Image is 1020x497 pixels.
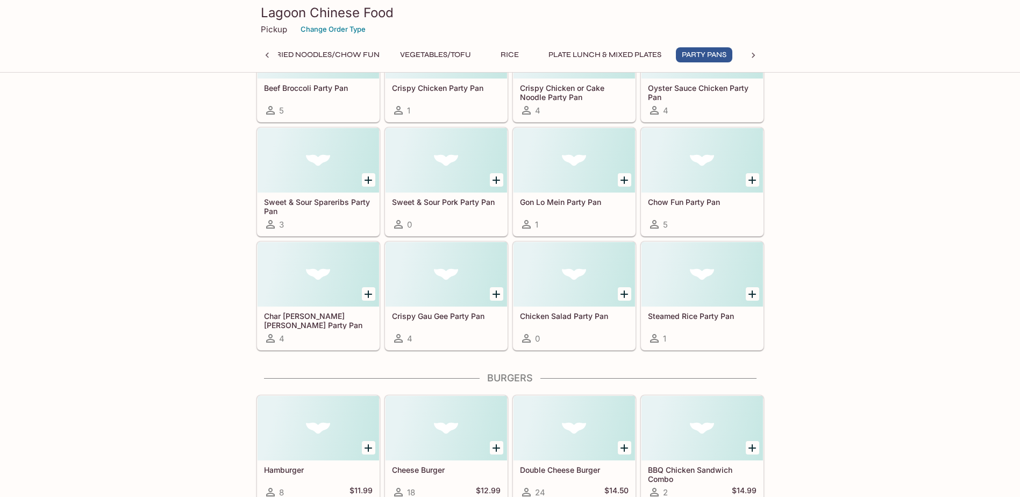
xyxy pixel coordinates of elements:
[386,128,507,193] div: Sweet & Sour Pork Party Pan
[741,47,789,62] button: Burgers
[641,127,764,236] a: Chow Fun Party Pan5
[407,105,410,116] span: 1
[535,105,540,116] span: 4
[264,465,373,474] h5: Hamburger
[520,83,629,101] h5: Crispy Chicken or Cake Noodle Party Pan
[264,83,373,93] h5: Beef Broccoli Party Pan
[513,242,636,350] a: Chicken Salad Party Pan0
[490,173,503,187] button: Add Sweet & Sour Pork Party Pan
[543,47,667,62] button: Plate Lunch & Mixed Plates
[535,219,538,230] span: 1
[641,242,763,307] div: Steamed Rice Party Pan
[258,396,379,460] div: Hamburger
[385,242,508,350] a: Crispy Gau Gee Party Pan4
[392,83,501,93] h5: Crispy Chicken Party Pan
[676,47,732,62] button: Party Pans
[279,219,284,230] span: 3
[513,127,636,236] a: Gon Lo Mein Party Pan1
[264,197,373,215] h5: Sweet & Sour Spareribs Party Pan
[520,311,629,321] h5: Chicken Salad Party Pan
[279,333,284,344] span: 4
[490,441,503,455] button: Add Cheese Burger
[261,24,287,34] p: Pickup
[746,287,759,301] button: Add Steamed Rice Party Pan
[386,242,507,307] div: Crispy Gau Gee Party Pan
[407,333,412,344] span: 4
[490,287,503,301] button: Add Crispy Gau Gee Party Pan
[257,127,380,236] a: Sweet & Sour Spareribs Party Pan3
[385,127,508,236] a: Sweet & Sour Pork Party Pan0
[392,465,501,474] h5: Cheese Burger
[258,242,379,307] div: Char Siu Fried Rice Party Pan
[746,173,759,187] button: Add Chow Fun Party Pan
[261,4,760,21] h3: Lagoon Chinese Food
[618,441,631,455] button: Add Double Cheese Burger
[648,311,757,321] h5: Steamed Rice Party Pan
[641,128,763,193] div: Chow Fun Party Pan
[520,197,629,207] h5: Gon Lo Mein Party Pan
[513,128,635,193] div: Gon Lo Mein Party Pan
[394,47,477,62] button: Vegetables/Tofu
[392,311,501,321] h5: Crispy Gau Gee Party Pan
[362,441,375,455] button: Add Hamburger
[663,333,666,344] span: 1
[407,219,412,230] span: 0
[265,47,386,62] button: Fried Noodles/Chow Fun
[663,105,668,116] span: 4
[264,311,373,329] h5: Char [PERSON_NAME] [PERSON_NAME] Party Pan
[618,173,631,187] button: Add Gon Lo Mein Party Pan
[641,242,764,350] a: Steamed Rice Party Pan1
[618,287,631,301] button: Add Chicken Salad Party Pan
[256,372,764,384] h4: Burgers
[296,21,370,38] button: Change Order Type
[535,333,540,344] span: 0
[746,441,759,455] button: Add BBQ Chicken Sandwich Combo
[641,396,763,460] div: BBQ Chicken Sandwich Combo
[386,396,507,460] div: Cheese Burger
[279,105,284,116] span: 5
[392,197,501,207] h5: Sweet & Sour Pork Party Pan
[648,83,757,101] h5: Oyster Sauce Chicken Party Pan
[362,287,375,301] button: Add Char Siu Fried Rice Party Pan
[663,219,668,230] span: 5
[513,396,635,460] div: Double Cheese Burger
[520,465,629,474] h5: Double Cheese Burger
[513,242,635,307] div: Chicken Salad Party Pan
[258,128,379,193] div: Sweet & Sour Spareribs Party Pan
[362,173,375,187] button: Add Sweet & Sour Spareribs Party Pan
[257,242,380,350] a: Char [PERSON_NAME] [PERSON_NAME] Party Pan4
[648,465,757,483] h5: BBQ Chicken Sandwich Combo
[648,197,757,207] h5: Chow Fun Party Pan
[486,47,534,62] button: Rice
